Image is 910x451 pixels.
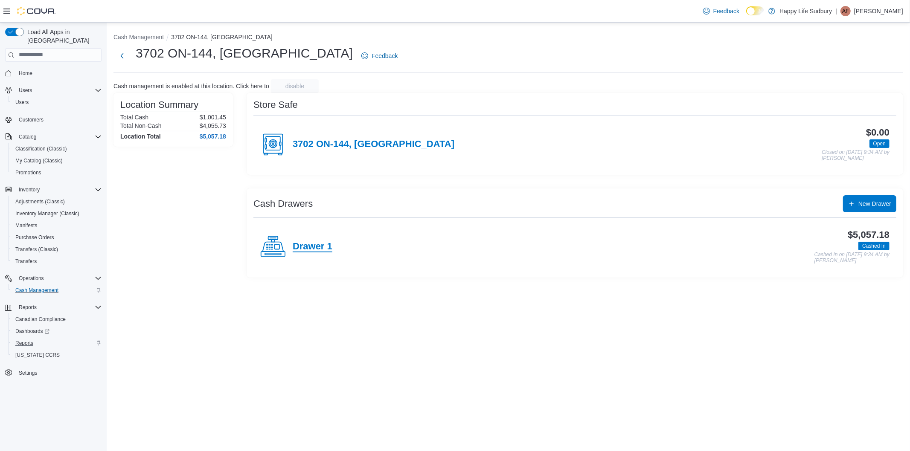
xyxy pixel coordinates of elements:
[9,325,105,337] a: Dashboards
[835,6,837,16] p: |
[15,352,60,358] span: [US_STATE] CCRS
[12,350,102,360] span: Washington CCRS
[12,244,102,254] span: Transfers (Classic)
[854,6,903,16] p: [PERSON_NAME]
[171,34,273,40] button: 3702 ON-144, [GEOGRAPHIC_DATA]
[15,273,47,283] button: Operations
[12,338,37,348] a: Reports
[12,220,102,231] span: Manifests
[12,232,58,243] a: Purchase Orders
[9,167,105,179] button: Promotions
[17,7,55,15] img: Cova
[15,302,40,312] button: Reports
[15,185,102,195] span: Inventory
[12,168,102,178] span: Promotions
[12,208,102,219] span: Inventory Manager (Classic)
[15,85,102,95] span: Users
[779,6,832,16] p: Happy Life Sudbury
[746,15,747,16] span: Dark Mode
[120,122,162,129] h6: Total Non-Cash
[15,68,102,78] span: Home
[15,246,58,253] span: Transfers (Classic)
[12,168,45,178] a: Promotions
[19,87,32,94] span: Users
[12,256,102,266] span: Transfers
[15,85,35,95] button: Users
[358,47,401,64] a: Feedback
[858,199,891,208] span: New Drawer
[713,7,739,15] span: Feedback
[9,96,105,108] button: Users
[15,157,63,164] span: My Catalog (Classic)
[15,368,41,378] a: Settings
[19,133,36,140] span: Catalog
[12,326,53,336] a: Dashboards
[746,6,764,15] input: Dark Mode
[15,99,29,106] span: Users
[843,195,896,212] button: New Drawer
[15,340,33,347] span: Reports
[120,100,198,110] h3: Location Summary
[9,220,105,231] button: Manifests
[12,97,32,107] a: Users
[862,242,886,250] span: Cashed In
[866,127,890,138] h3: $0.00
[15,132,40,142] button: Catalog
[15,316,66,323] span: Canadian Compliance
[19,186,40,193] span: Inventory
[12,350,63,360] a: [US_STATE] CCRS
[12,197,102,207] span: Adjustments (Classic)
[12,256,40,266] a: Transfers
[19,116,44,123] span: Customers
[840,6,851,16] div: Amanda Filiatrault
[12,326,102,336] span: Dashboards
[12,144,70,154] a: Classification (Classic)
[15,287,58,294] span: Cash Management
[15,273,102,283] span: Operations
[15,210,79,217] span: Inventory Manager (Classic)
[15,114,102,125] span: Customers
[12,232,102,243] span: Purchase Orders
[2,301,105,313] button: Reports
[700,3,743,20] a: Feedback
[9,284,105,296] button: Cash Management
[15,169,41,176] span: Promotions
[2,113,105,126] button: Customers
[2,84,105,96] button: Users
[19,70,32,77] span: Home
[2,272,105,284] button: Operations
[136,45,353,62] h1: 3702 ON-144, [GEOGRAPHIC_DATA]
[15,115,47,125] a: Customers
[9,231,105,243] button: Purchase Orders
[253,100,298,110] h3: Store Safe
[2,184,105,196] button: Inventory
[200,114,226,121] p: $1,001.45
[9,243,105,255] button: Transfers (Classic)
[12,144,102,154] span: Classification (Classic)
[15,185,43,195] button: Inventory
[848,230,890,240] h3: $5,057.18
[9,143,105,155] button: Classification (Classic)
[12,244,61,254] a: Transfers (Classic)
[15,222,37,229] span: Manifests
[12,197,68,207] a: Adjustments (Classic)
[15,198,65,205] span: Adjustments (Classic)
[15,234,54,241] span: Purchase Orders
[2,131,105,143] button: Catalog
[15,328,49,335] span: Dashboards
[2,366,105,379] button: Settings
[2,67,105,79] button: Home
[9,337,105,349] button: Reports
[12,220,41,231] a: Manifests
[12,208,83,219] a: Inventory Manager (Classic)
[814,252,890,263] p: Cashed In on [DATE] 9:34 AM by [PERSON_NAME]
[9,349,105,361] button: [US_STATE] CCRS
[15,145,67,152] span: Classification (Classic)
[15,132,102,142] span: Catalog
[873,140,886,147] span: Open
[19,275,44,282] span: Operations
[15,367,102,378] span: Settings
[12,285,62,295] a: Cash Management
[253,199,313,209] h3: Cash Drawers
[19,304,37,311] span: Reports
